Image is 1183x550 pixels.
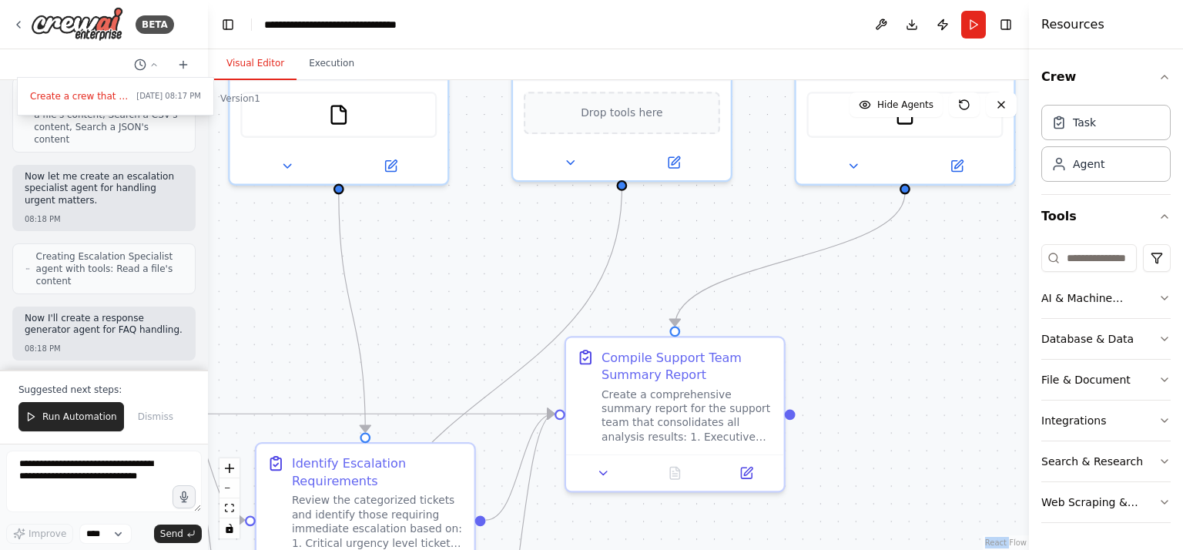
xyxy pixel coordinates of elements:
g: Edge from 31bfb347-dfb4-4b25-a431-5fbf2346437c to fee7c0f0-b3f9-4d26-ba70-d3cf4dfc5e6a [666,193,914,327]
g: Edge from 3cdf6e68-6ddf-4cb0-98e7-2b744b970b09 to fee7c0f0-b3f9-4d26-ba70-d3cf4dfc5e6a [176,405,555,423]
div: Database & Data [1041,331,1134,347]
button: Search & Research [1041,441,1171,481]
button: File & Document [1041,360,1171,400]
div: Integrations [1041,413,1106,428]
button: fit view [220,498,240,518]
div: File & Document [1041,372,1131,387]
nav: breadcrumb [264,17,437,32]
button: zoom out [220,478,240,498]
div: Task [1073,115,1096,130]
button: Hide Agents [850,92,943,117]
a: React Flow attribution [985,538,1027,547]
div: Create a comprehensive summary report for the support team that consolidates all analysis results... [602,387,773,444]
div: Web Scraping & Browsing [1041,495,1158,510]
img: FileReadTool [894,104,916,126]
button: toggle interactivity [220,518,240,538]
div: Crew [1041,99,1171,194]
div: Search & Research [1041,454,1143,469]
span: Create a crew that automatically reads through customer support tickets, categorizes them by urge... [30,90,130,102]
div: Compile Support Team Summary ReportCreate a comprehensive summary report for the support team tha... [565,336,786,492]
button: Open in side panel [716,462,777,484]
button: Web Scraping & Browsing [1041,482,1171,522]
div: Version 1 [220,92,260,105]
button: Visual Editor [214,48,297,80]
button: Open in side panel [907,156,1007,177]
div: Compile Support Team Summary Report [602,348,773,384]
button: Database & Data [1041,319,1171,359]
button: Open in side panel [624,152,724,173]
button: Tools [1041,195,1171,238]
button: Crew [1041,55,1171,99]
button: Hide left sidebar [217,14,239,35]
button: zoom in [220,458,240,478]
button: Execution [297,48,367,80]
div: Identify Escalation Requirements [292,454,464,490]
div: AI & Machine Learning [1041,290,1158,306]
h4: Resources [1041,15,1104,34]
button: Create a crew that automatically reads through customer support tickets, categorizes them by urge... [24,84,207,109]
g: Edge from 3cdf6e68-6ddf-4cb0-98e7-2b744b970b09 to b5386501-a4b1-4488-a67d-91192866e895 [176,405,245,529]
span: Hide Agents [877,99,933,111]
span: [DATE] 08:17 PM [136,90,201,102]
div: Tools [1041,238,1171,535]
div: React Flow controls [220,458,240,538]
button: No output available [638,462,712,484]
div: Agent [1073,156,1104,172]
g: Edge from b5386501-a4b1-4488-a67d-91192866e895 to fee7c0f0-b3f9-4d26-ba70-d3cf4dfc5e6a [486,405,555,529]
button: Integrations [1041,401,1171,441]
button: Hide right sidebar [995,14,1017,35]
span: Drop tools here [581,104,662,122]
button: Open in side panel [340,156,441,177]
g: Edge from 82b358a7-44a2-4c33-bae7-89b4c24af85e to b5386501-a4b1-4488-a67d-91192866e895 [330,193,374,432]
button: AI & Machine Learning [1041,278,1171,318]
img: FileReadTool [328,104,350,126]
